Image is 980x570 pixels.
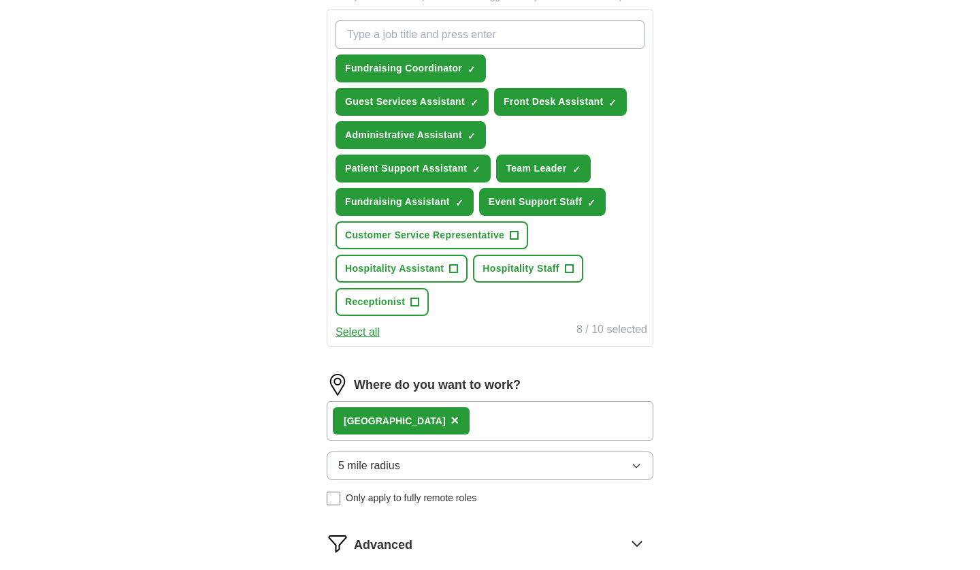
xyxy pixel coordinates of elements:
[494,88,627,116] button: Front Desk Assistant✓
[336,288,429,316] button: Receptionist
[336,188,474,216] button: Fundraising Assistant✓
[327,492,340,505] input: Only apply to fully remote roles
[327,452,653,480] button: 5 mile radius
[587,197,595,208] span: ✓
[345,228,504,242] span: Customer Service Representative
[451,413,459,428] span: ×
[345,61,462,76] span: Fundraising Coordinator
[327,533,348,554] img: filter
[344,414,446,428] div: [GEOGRAPHIC_DATA]
[327,374,348,396] img: location.png
[345,161,467,176] span: Patient Support Assistant
[336,221,528,249] button: Customer Service Representative
[451,411,459,431] button: ×
[483,262,559,276] span: Hospitality Staff
[354,536,412,554] span: Advanced
[345,128,462,142] span: Administrative Assistant
[345,295,405,309] span: Receptionist
[455,197,463,208] span: ✓
[336,155,491,183] button: Patient Support Assistant✓
[470,97,478,108] span: ✓
[496,155,590,183] button: Team Leader✓
[489,195,582,209] span: Event Support Staff
[336,121,486,149] button: Administrative Assistant✓
[576,321,647,341] div: 8 / 10 selected
[468,64,476,75] span: ✓
[336,54,486,82] button: Fundraising Coordinator✓
[336,88,489,116] button: Guest Services Assistant✓
[336,324,380,341] button: Select all
[345,195,450,209] span: Fundraising Assistant
[345,262,444,276] span: Hospitality Assistant
[468,131,476,142] span: ✓
[473,255,583,283] button: Hospitality Staff
[506,161,566,176] span: Team Leader
[354,376,521,394] label: Where do you want to work?
[572,164,581,175] span: ✓
[346,491,476,505] span: Only apply to fully remote roles
[504,95,604,109] span: Front Desk Assistant
[338,458,400,474] span: 5 mile radius
[608,97,617,108] span: ✓
[472,164,480,175] span: ✓
[345,95,465,109] span: Guest Services Assistant
[479,188,606,216] button: Event Support Staff✓
[336,20,644,49] input: Type a job title and press enter
[336,255,468,283] button: Hospitality Assistant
